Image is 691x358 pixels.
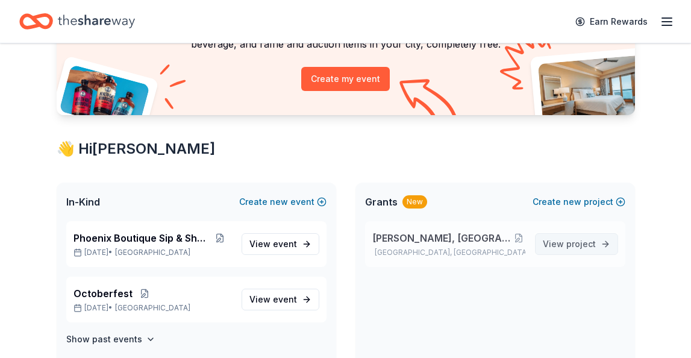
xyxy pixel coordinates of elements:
[115,303,190,313] span: [GEOGRAPHIC_DATA]
[365,195,398,209] span: Grants
[73,231,208,245] span: Phoenix Boutique Sip & Shop
[66,195,100,209] span: In-Kind
[66,332,155,347] button: Show past events
[535,233,618,255] a: View project
[372,231,512,245] span: [PERSON_NAME], [GEOGRAPHIC_DATA] Branches, Inc.
[66,332,142,347] h4: Show past events
[270,195,288,209] span: new
[402,195,427,209] div: New
[73,286,133,301] span: Octoberfest
[399,79,460,124] img: Curvy arrow
[249,292,297,307] span: View
[273,294,297,304] span: event
[115,248,190,257] span: [GEOGRAPHIC_DATA]
[57,139,635,159] div: 👋 Hi [PERSON_NAME]
[239,195,327,209] button: Createnewevent
[242,289,319,310] a: View event
[301,67,390,91] button: Create my event
[533,195,625,209] button: Createnewproject
[566,239,596,249] span: project
[242,233,319,255] a: View event
[19,7,135,36] a: Home
[543,237,596,251] span: View
[249,237,297,251] span: View
[73,248,232,257] p: [DATE] •
[568,11,655,33] a: Earn Rewards
[273,239,297,249] span: event
[563,195,581,209] span: new
[372,248,525,257] p: [GEOGRAPHIC_DATA], [GEOGRAPHIC_DATA]
[73,303,232,313] p: [DATE] •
